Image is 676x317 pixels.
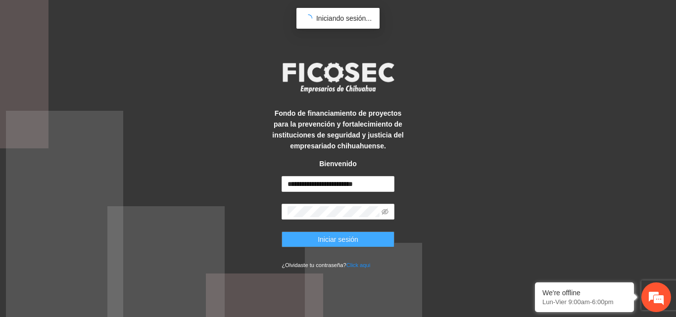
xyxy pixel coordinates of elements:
[346,262,371,268] a: Click aqui
[318,234,358,245] span: Iniciar sesión
[542,298,627,306] p: Lun-Vier 9:00am-6:00pm
[382,208,388,215] span: eye-invisible
[5,212,189,246] textarea: Escriba su mensaje aquí y haga clic en “Enviar”
[162,5,186,29] div: Minimizar ventana de chat en vivo
[542,289,627,297] div: We're offline
[51,50,166,63] div: Dejar un mensaje
[282,231,394,247] button: Iniciar sesión
[282,262,370,268] small: ¿Olvidaste tu contraseña?
[272,109,403,150] strong: Fondo de financiamiento de proyectos para la prevención y fortalecimiento de instituciones de seg...
[147,246,180,260] em: Enviar
[276,59,400,96] img: logo
[316,14,372,22] span: Iniciando sesión...
[303,14,313,23] span: loading
[319,160,356,168] strong: Bienvenido
[19,103,175,203] span: Estamos sin conexión. Déjenos un mensaje.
